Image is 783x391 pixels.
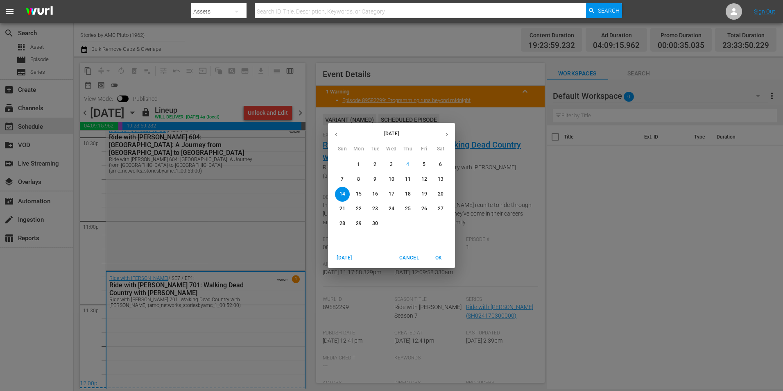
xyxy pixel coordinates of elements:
[417,172,432,187] button: 12
[384,157,399,172] button: 3
[421,205,427,212] p: 26
[438,176,444,183] p: 13
[429,254,448,262] span: OK
[341,176,344,183] p: 7
[356,220,362,227] p: 29
[433,172,448,187] button: 13
[368,157,382,172] button: 2
[372,205,378,212] p: 23
[384,202,399,216] button: 24
[417,157,432,172] button: 5
[368,187,382,202] button: 16
[373,176,376,183] p: 9
[351,187,366,202] button: 15
[331,251,358,265] button: [DATE]
[421,176,427,183] p: 12
[20,2,59,21] img: ans4CAIJ8jUAAAAAAAAAAAAAAAAAAAAAAAAgQb4GAAAAAAAAAAAAAAAAAAAAAAAAJMjXAAAAAAAAAAAAAAAAAAAAAAAAgAT5G...
[425,251,452,265] button: OK
[384,187,399,202] button: 17
[406,161,409,168] p: 4
[356,191,362,198] p: 15
[423,161,425,168] p: 5
[389,205,394,212] p: 24
[335,145,350,153] span: Sun
[384,172,399,187] button: 10
[335,187,350,202] button: 14
[401,157,415,172] button: 4
[417,145,432,153] span: Fri
[389,176,394,183] p: 10
[357,176,360,183] p: 8
[433,202,448,216] button: 27
[368,172,382,187] button: 9
[401,172,415,187] button: 11
[401,145,415,153] span: Thu
[401,202,415,216] button: 25
[335,172,350,187] button: 7
[439,161,442,168] p: 6
[335,254,354,262] span: [DATE]
[339,220,345,227] p: 28
[357,161,360,168] p: 1
[399,254,419,262] span: Cancel
[433,145,448,153] span: Sat
[351,145,366,153] span: Mon
[351,216,366,231] button: 29
[372,191,378,198] p: 16
[384,145,399,153] span: Wed
[372,220,378,227] p: 30
[344,130,439,137] p: [DATE]
[390,161,393,168] p: 3
[335,216,350,231] button: 28
[368,216,382,231] button: 30
[368,145,382,153] span: Tue
[356,205,362,212] p: 22
[405,205,411,212] p: 25
[754,8,775,15] a: Sign Out
[389,191,394,198] p: 17
[335,202,350,216] button: 21
[405,191,411,198] p: 18
[339,205,345,212] p: 21
[598,3,620,18] span: Search
[339,191,345,198] p: 14
[401,187,415,202] button: 18
[417,187,432,202] button: 19
[417,202,432,216] button: 26
[373,161,376,168] p: 2
[396,251,422,265] button: Cancel
[421,191,427,198] p: 19
[433,187,448,202] button: 20
[433,157,448,172] button: 6
[438,205,444,212] p: 27
[438,191,444,198] p: 20
[368,202,382,216] button: 23
[405,176,411,183] p: 11
[351,202,366,216] button: 22
[351,157,366,172] button: 1
[351,172,366,187] button: 8
[5,7,15,16] span: menu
